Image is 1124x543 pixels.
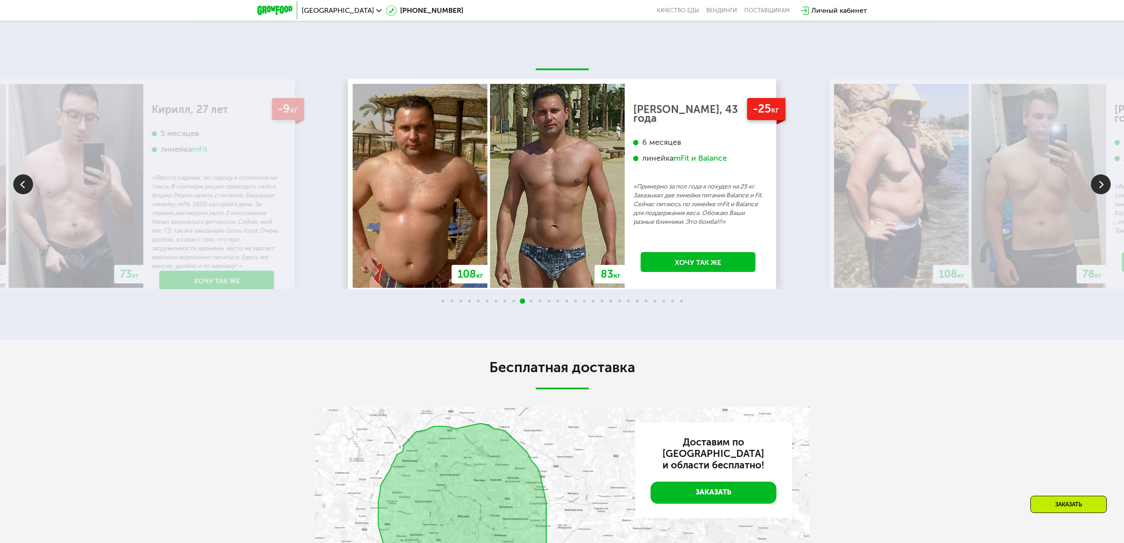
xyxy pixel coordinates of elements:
div: 108 [933,265,970,283]
div: Заказать [1030,496,1107,513]
div: Кирилл, 27 лет [152,105,282,114]
span: кг [1095,271,1102,279]
div: -25 [747,98,785,121]
div: 73 [114,265,145,283]
span: кг [613,271,621,279]
a: Качество еды [657,7,699,14]
span: кг [476,271,483,279]
p: «Работа сидячая, по городу в основном на такси. В сентябре решил приводить себя в форму. Решил на... [152,173,282,271]
span: кг [290,105,298,115]
div: mFit и Balance [674,153,727,163]
a: [PHONE_NUMBER] [386,5,463,16]
div: -9 [272,98,304,121]
a: Заказать [651,482,776,504]
img: Slide left [13,174,33,194]
div: линейка [633,153,763,163]
div: Личный кабинет [811,5,867,16]
div: линейка [152,144,282,155]
div: 6 месяцев [633,137,763,147]
div: mFit [192,144,208,155]
p: «Примерно за пол года я похудел на 25 кг. Заказывал две линейки питания Balance и Fit. Сейчас пит... [633,182,763,226]
div: 83 [595,265,626,283]
a: Вендинги [706,7,737,14]
a: Хочу так же [641,252,756,272]
a: Хочу так же [159,271,274,290]
span: кг [957,271,965,279]
div: [PERSON_NAME], 43 года [633,105,763,123]
div: поставщикам [744,7,790,14]
div: 5 месяцев [152,128,282,139]
span: [GEOGRAPHIC_DATA] [302,7,374,14]
h3: Доставим по [GEOGRAPHIC_DATA] и области бесплатно! [651,437,776,471]
img: Slide right [1091,174,1111,194]
span: кг [132,271,139,279]
div: 108 [452,265,489,283]
div: 78 [1077,265,1108,283]
span: кг [771,105,779,115]
h2: Бесплатная доставка [315,358,810,376]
